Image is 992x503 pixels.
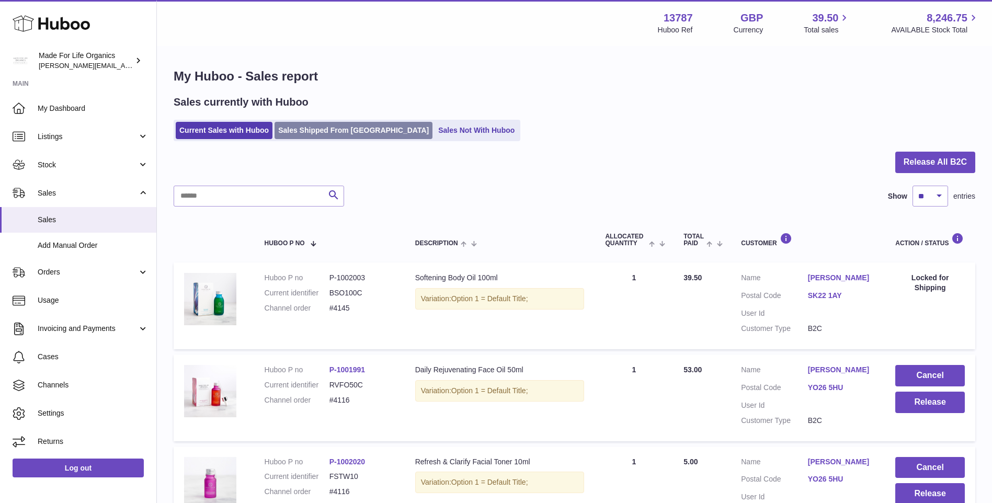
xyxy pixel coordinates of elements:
div: Refresh & Clarify Facial Toner 10ml [415,457,585,467]
dt: Postal Code [741,383,808,395]
a: [PERSON_NAME] [808,457,875,467]
a: P-1002020 [329,458,366,466]
dt: Customer Type [741,324,808,334]
div: Huboo Ref [658,25,693,35]
strong: GBP [740,11,763,25]
dt: Name [741,273,808,285]
div: Locked for Shipping [895,273,965,293]
button: Release [895,392,965,413]
a: YO26 5HU [808,474,875,484]
a: [PERSON_NAME] [808,365,875,375]
dt: Huboo P no [265,273,329,283]
span: Add Manual Order [38,241,149,250]
dt: Channel order [265,395,329,405]
div: Action / Status [895,233,965,247]
dt: Name [741,365,808,378]
span: 39.50 [683,273,702,282]
dt: Channel order [265,487,329,497]
dd: #4116 [329,487,394,497]
dt: Current identifier [265,380,329,390]
dt: Customer Type [741,416,808,426]
dt: Current identifier [265,472,329,482]
dd: B2C [808,324,875,334]
a: [PERSON_NAME] [808,273,875,283]
a: YO26 5HU [808,383,875,393]
span: Huboo P no [265,240,305,247]
td: 1 [595,355,673,441]
dd: RVFO50C [329,380,394,390]
dd: BSO100C [329,288,394,298]
span: Total sales [804,25,850,35]
dt: Postal Code [741,291,808,303]
dd: P-1002003 [329,273,394,283]
span: 8,246.75 [927,11,967,25]
h2: Sales currently with Huboo [174,95,309,109]
span: Channels [38,380,149,390]
span: Option 1 = Default Title; [451,294,528,303]
span: AVAILABLE Stock Total [891,25,979,35]
div: Daily Rejuvenating Face Oil 50ml [415,365,585,375]
h1: My Huboo - Sales report [174,68,975,85]
a: P-1001991 [329,365,366,374]
span: Orders [38,267,138,277]
a: Log out [13,459,144,477]
span: Sales [38,215,149,225]
dt: Postal Code [741,474,808,487]
img: daily-rejuvenating-face-oil-50ml-rvfo50c-1.jpg [184,365,236,417]
span: 53.00 [683,365,702,374]
div: Variation: [415,380,585,402]
dt: Current identifier [265,288,329,298]
dt: User Id [741,401,808,410]
dd: B2C [808,416,875,426]
span: Total paid [683,233,704,247]
span: Sales [38,188,138,198]
a: 39.50 Total sales [804,11,850,35]
span: Cases [38,352,149,362]
span: Option 1 = Default Title; [451,478,528,486]
span: Listings [38,132,138,142]
dt: User Id [741,308,808,318]
a: Current Sales with Huboo [176,122,272,139]
span: Option 1 = Default Title; [451,386,528,395]
img: geoff.winwood@madeforlifeorganics.com [13,53,28,68]
a: Sales Shipped From [GEOGRAPHIC_DATA] [275,122,432,139]
span: 39.50 [812,11,838,25]
label: Show [888,191,907,201]
button: Release All B2C [895,152,975,173]
dt: User Id [741,492,808,502]
span: Stock [38,160,138,170]
span: My Dashboard [38,104,149,113]
img: softening-body-oil-100ml-bso100c-1.jpg [184,273,236,325]
dd: #4116 [329,395,394,405]
div: Customer [741,233,874,247]
span: Description [415,240,458,247]
dt: Channel order [265,303,329,313]
dt: Name [741,457,808,470]
a: Sales Not With Huboo [435,122,518,139]
button: Cancel [895,365,965,386]
span: entries [953,191,975,201]
span: Returns [38,437,149,447]
span: Usage [38,295,149,305]
dt: Huboo P no [265,457,329,467]
span: Invoicing and Payments [38,324,138,334]
div: Variation: [415,472,585,493]
dt: Huboo P no [265,365,329,375]
div: Made For Life Organics [39,51,133,71]
span: ALLOCATED Quantity [605,233,646,247]
td: 1 [595,262,673,349]
div: Currency [734,25,763,35]
div: Softening Body Oil 100ml [415,273,585,283]
a: 8,246.75 AVAILABLE Stock Total [891,11,979,35]
strong: 13787 [664,11,693,25]
dd: FSTW10 [329,472,394,482]
span: [PERSON_NAME][EMAIL_ADDRESS][PERSON_NAME][DOMAIN_NAME] [39,61,266,70]
span: 5.00 [683,458,698,466]
span: Settings [38,408,149,418]
div: Variation: [415,288,585,310]
a: SK22 1AY [808,291,875,301]
dd: #4145 [329,303,394,313]
button: Cancel [895,457,965,478]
